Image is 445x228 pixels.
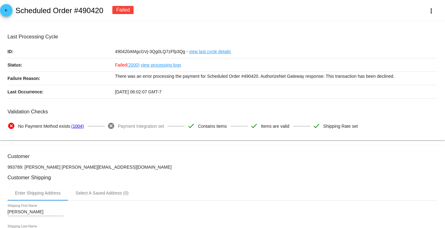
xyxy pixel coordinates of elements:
[7,210,64,215] input: Shipping First Name
[187,122,195,130] mat-icon: check
[15,6,103,15] h2: Scheduled Order #490420
[428,7,435,15] mat-icon: more_vert
[115,49,188,54] span: 490420AMgcGVj-3Qg0LQ7zFfp3Qg -
[323,120,358,133] span: Shipping Rate set
[118,120,164,133] span: Payment Integration set
[250,122,258,130] mat-icon: check
[15,191,61,196] div: Enter Shipping Address
[7,72,115,85] p: Failure Reason:
[71,120,84,133] a: (1004)
[313,122,320,130] mat-icon: check
[115,62,140,67] span: Failed
[141,58,181,72] a: view processing logs
[127,58,139,72] a: (2000)
[189,45,231,58] a: view last cycle details
[7,165,438,170] p: 993789: [PERSON_NAME] [PERSON_NAME][EMAIL_ADDRESS][DOMAIN_NAME]
[7,34,438,40] h3: Last Processing Cycle
[7,153,438,159] h3: Customer
[7,58,115,72] p: Status:
[198,120,227,133] span: Contains items
[7,109,438,115] h3: Validation Checks
[18,120,70,133] span: No Payment Method exists
[76,191,129,196] div: Select A Saved Address (0)
[7,122,15,130] mat-icon: cancel
[115,89,162,94] span: [DATE] 06:02:07 GMT-7
[115,72,438,81] p: There was an error processing the payment for Scheduled Order #490420. AuthorizeNet Gateway respo...
[107,122,115,130] mat-icon: cancel
[7,175,438,181] h3: Customer Shipping
[7,45,115,58] p: ID:
[2,8,10,16] mat-icon: arrow_back
[112,6,134,14] div: Failed
[261,120,289,133] span: Items are valid
[7,85,115,98] p: Last Occurrence:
